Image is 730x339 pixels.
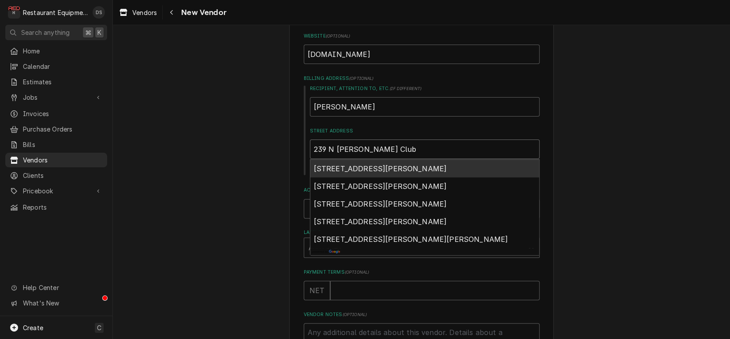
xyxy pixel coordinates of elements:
span: Estimates [23,77,103,87]
a: Calendar [5,59,107,74]
div: Website [304,33,540,64]
a: Go to What's New [5,296,107,310]
span: Pricebook [23,186,89,196]
a: Vendors [5,153,107,167]
div: Restaurant Equipment Diagnostics's Avatar [8,6,20,19]
span: Home [23,46,103,56]
div: Payment Terms [304,269,540,300]
label: Account ID [304,187,540,194]
span: [STREET_ADDRESS][PERSON_NAME] [314,164,447,173]
span: Bills [23,140,103,149]
a: Go to Pricebook [5,184,107,198]
label: Street Address [310,128,540,135]
span: ( optional ) [349,76,374,81]
a: Bills [5,137,107,152]
span: Clients [23,171,103,180]
div: Restaurant Equipment Diagnostics [23,8,88,17]
img: powered_by_google_on_white_hdpi.png [312,250,340,253]
label: Vendor Notes [304,311,540,318]
span: ⌘ [85,28,91,37]
label: Labels [304,229,540,236]
div: R [8,6,20,19]
a: Go to Help Center [5,280,107,295]
a: Go to Jobs [5,90,107,105]
span: C [97,323,101,332]
div: Labels [304,229,540,258]
span: New Vendor [179,7,227,19]
span: [STREET_ADDRESS][PERSON_NAME] [314,200,447,208]
span: What's New [23,298,102,308]
label: Payment Terms [304,269,540,276]
span: Purchase Orders [23,124,103,134]
label: Recipient, Attention To, etc. [310,85,540,92]
a: Vendors [115,5,160,20]
span: ( if different ) [390,86,421,91]
span: Invoices [23,109,103,118]
div: Street Address [310,128,540,176]
a: Clients [5,168,107,183]
span: K [97,28,101,37]
span: Vendors [132,8,157,17]
a: Reports [5,200,107,215]
span: Reports [23,203,103,212]
div: NET [304,281,330,300]
label: Website [304,33,540,40]
div: DS [93,6,105,19]
span: ( optional ) [326,34,350,38]
label: Billing Address [304,75,540,82]
span: Create [23,324,43,331]
a: Home [5,44,107,58]
span: [STREET_ADDRESS][PERSON_NAME] [314,217,447,226]
span: ( optional ) [342,312,367,317]
div: Account ID [304,187,540,218]
button: Navigate back [164,5,179,19]
span: Calendar [23,62,103,71]
div: Recipient, Attention To, etc. [310,85,540,117]
span: Help Center [23,283,102,292]
span: Vendors [23,155,103,165]
a: Purchase Orders [5,122,107,136]
a: Estimates [5,75,107,89]
span: Jobs [23,93,89,102]
a: Invoices [5,106,107,121]
span: ( optional ) [345,270,369,275]
span: Search anything [21,28,70,37]
span: [STREET_ADDRESS][PERSON_NAME] [314,182,447,191]
span: [STREET_ADDRESS][PERSON_NAME][PERSON_NAME] [314,235,508,244]
button: Search anything⌘K [5,25,107,40]
div: Billing Address [304,75,540,176]
div: Derek Stewart's Avatar [93,6,105,19]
